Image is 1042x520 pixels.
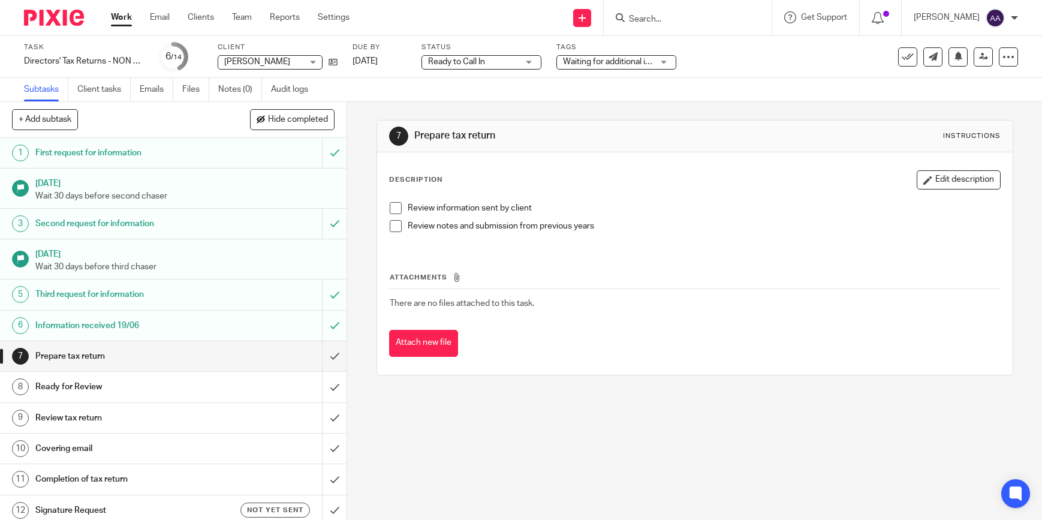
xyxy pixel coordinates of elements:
[917,170,1001,190] button: Edit description
[150,11,170,23] a: Email
[24,78,68,101] a: Subtasks
[414,130,720,142] h1: Prepare tax return
[35,347,219,365] h1: Prepare tax return
[12,471,29,488] div: 11
[35,245,335,260] h1: [DATE]
[12,215,29,232] div: 3
[35,440,219,458] h1: Covering email
[12,378,29,395] div: 8
[12,410,29,426] div: 9
[563,58,686,66] span: Waiting for additional information
[24,55,144,67] div: Directors&#39; Tax Returns - NON BOOKKEEPING CLIENTS
[318,11,350,23] a: Settings
[556,43,676,52] label: Tags
[390,299,534,308] span: There are no files attached to this task.
[12,286,29,303] div: 5
[12,502,29,519] div: 12
[389,127,408,146] div: 7
[165,50,182,64] div: 6
[35,409,219,427] h1: Review tax return
[35,470,219,488] h1: Completion of tax return
[35,144,219,162] h1: First request for information
[35,215,219,233] h1: Second request for information
[77,78,131,101] a: Client tasks
[35,378,219,396] h1: Ready for Review
[986,8,1005,28] img: svg%3E
[218,78,262,101] a: Notes (0)
[24,55,144,67] div: Directors' Tax Returns - NON BOOKKEEPING CLIENTS
[12,440,29,457] div: 10
[389,175,442,185] p: Description
[247,505,303,515] span: Not yet sent
[428,58,485,66] span: Ready to Call In
[943,131,1001,141] div: Instructions
[12,109,78,130] button: + Add subtask
[140,78,173,101] a: Emails
[35,175,335,190] h1: [DATE]
[35,261,335,273] p: Wait 30 days before third chaser
[390,274,447,281] span: Attachments
[35,285,219,303] h1: Third request for information
[35,317,219,335] h1: Information received 19/06
[111,11,132,23] a: Work
[270,11,300,23] a: Reports
[801,13,847,22] span: Get Support
[35,501,219,519] h1: Signature Request
[12,317,29,334] div: 6
[35,190,335,202] p: Wait 30 days before second chaser
[250,109,335,130] button: Hide completed
[12,348,29,365] div: 7
[224,58,290,66] span: [PERSON_NAME]
[628,14,736,25] input: Search
[24,43,144,52] label: Task
[271,78,317,101] a: Audit logs
[182,78,209,101] a: Files
[914,11,980,23] p: [PERSON_NAME]
[389,330,458,357] button: Attach new file
[218,43,338,52] label: Client
[408,202,1000,214] p: Review information sent by client
[12,145,29,161] div: 1
[408,220,1000,232] p: Review notes and submission from previous years
[171,54,182,61] small: /14
[232,11,252,23] a: Team
[421,43,541,52] label: Status
[353,57,378,65] span: [DATE]
[188,11,214,23] a: Clients
[24,10,84,26] img: Pixie
[353,43,406,52] label: Due by
[268,115,328,125] span: Hide completed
